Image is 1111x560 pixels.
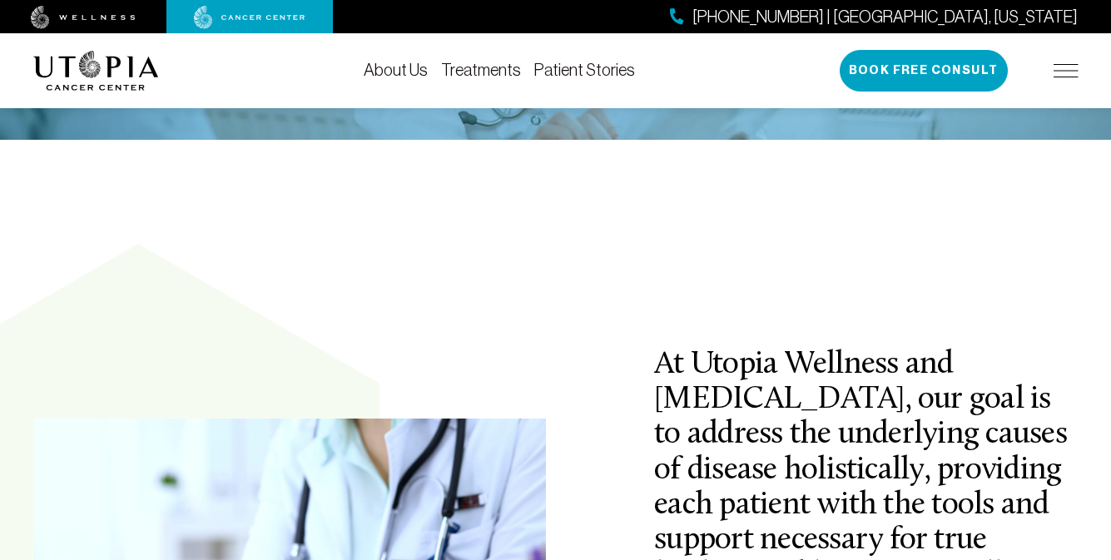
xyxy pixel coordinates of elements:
[364,61,428,79] a: About Us
[840,50,1008,92] button: Book Free Consult
[1054,64,1079,77] img: icon-hamburger
[33,51,159,91] img: logo
[534,61,635,79] a: Patient Stories
[194,6,305,29] img: cancer center
[670,5,1078,29] a: [PHONE_NUMBER] | [GEOGRAPHIC_DATA], [US_STATE]
[441,61,521,79] a: Treatments
[31,6,136,29] img: wellness
[692,5,1078,29] span: [PHONE_NUMBER] | [GEOGRAPHIC_DATA], [US_STATE]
